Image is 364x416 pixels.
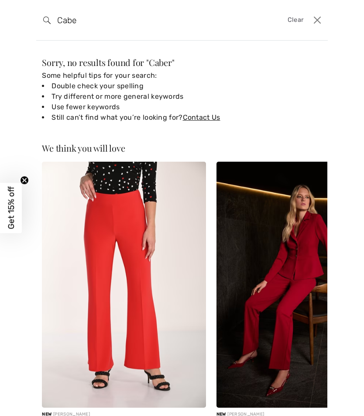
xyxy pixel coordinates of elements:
[42,91,322,102] li: Try different or more general keywords
[310,13,324,27] button: Close
[51,7,251,33] input: TYPE TO SEARCH
[42,112,322,123] li: Still can’t find what you’re looking for?
[42,142,125,154] span: We think you will love
[42,81,322,91] li: Double check your spelling
[288,15,304,25] span: Clear
[42,70,322,123] div: Some helpful tips for your search:
[20,176,29,185] button: Close teaser
[42,162,206,408] img: Flare Formal Trousers Style 266029. Lust
[42,102,322,112] li: Use fewer keywords
[149,56,172,68] span: Caber
[43,17,51,24] img: search the website
[183,113,220,121] a: Contact Us
[42,58,322,67] div: Sorry, no results found for " "
[6,187,16,229] span: Get 15% off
